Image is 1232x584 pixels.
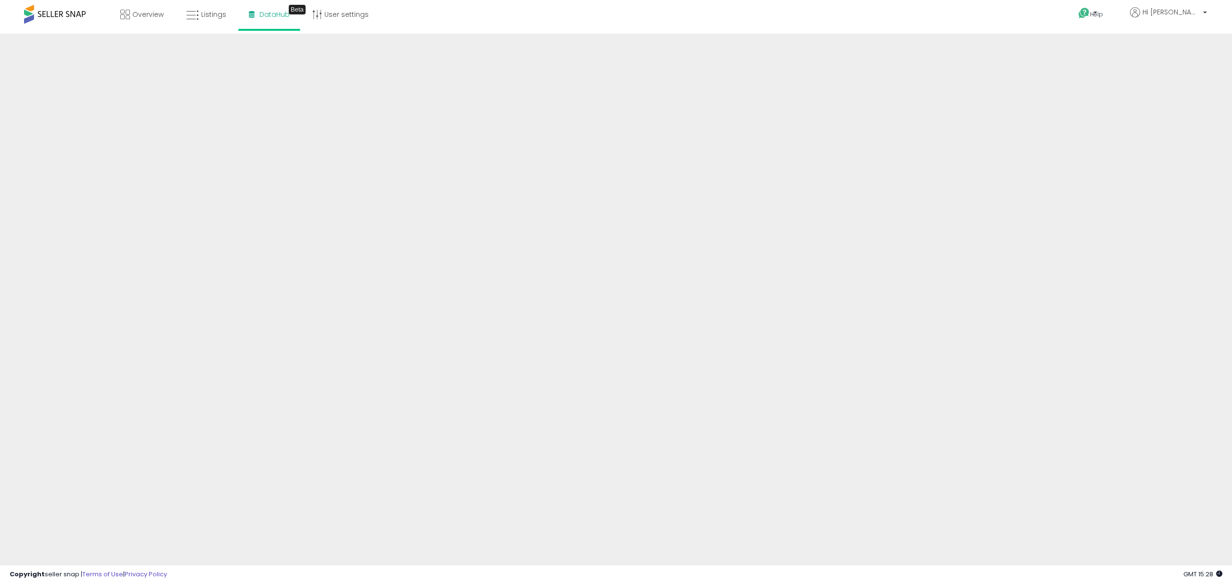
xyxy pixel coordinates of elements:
[1078,7,1090,19] i: Get Help
[289,5,306,14] div: Tooltip anchor
[259,10,290,19] span: DataHub
[1130,7,1207,29] a: Hi [PERSON_NAME]
[201,10,226,19] span: Listings
[1090,10,1103,18] span: Help
[1142,7,1200,17] span: Hi [PERSON_NAME]
[132,10,164,19] span: Overview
